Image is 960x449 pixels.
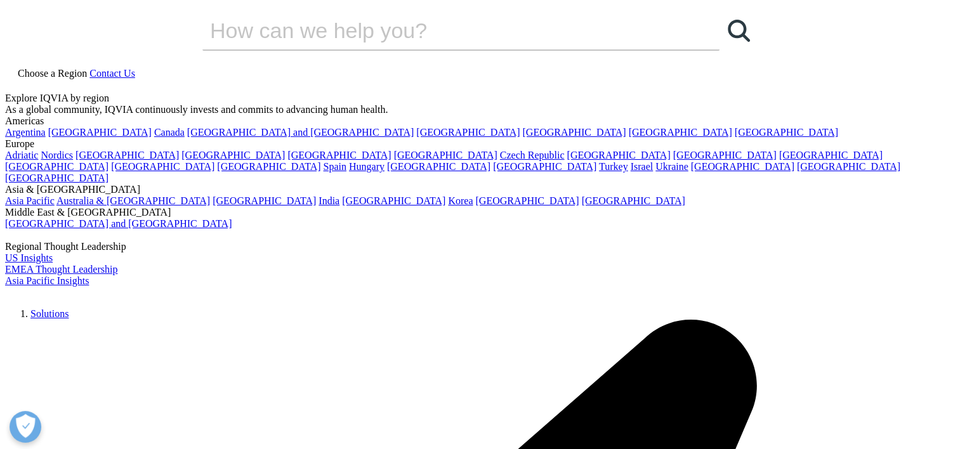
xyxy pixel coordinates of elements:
[5,138,955,150] div: Europe
[5,150,38,160] a: Adriatic
[30,308,69,319] a: Solutions
[728,20,750,42] svg: Search
[720,11,758,49] a: Search
[735,127,838,138] a: [GEOGRAPHIC_DATA]
[48,127,152,138] a: [GEOGRAPHIC_DATA]
[493,161,596,172] a: [GEOGRAPHIC_DATA]
[181,150,285,160] a: [GEOGRAPHIC_DATA]
[500,150,565,160] a: Czech Republic
[629,127,732,138] a: [GEOGRAPHIC_DATA]
[5,218,232,229] a: [GEOGRAPHIC_DATA] and [GEOGRAPHIC_DATA]
[111,161,214,172] a: [GEOGRAPHIC_DATA]
[394,150,497,160] a: [GEOGRAPHIC_DATA]
[416,127,520,138] a: [GEOGRAPHIC_DATA]
[5,252,53,263] a: US Insights
[187,127,414,138] a: [GEOGRAPHIC_DATA] and [GEOGRAPHIC_DATA]
[89,68,135,79] a: Contact Us
[217,161,320,172] a: [GEOGRAPHIC_DATA]
[448,195,473,206] a: Korea
[5,127,46,138] a: Argentina
[691,161,794,172] a: [GEOGRAPHIC_DATA]
[567,150,670,160] a: [GEOGRAPHIC_DATA]
[5,93,955,104] div: Explore IQVIA by region
[5,115,955,127] div: Americas
[41,150,73,160] a: Nordics
[323,161,346,172] a: Spain
[5,195,55,206] a: Asia Pacific
[5,275,89,286] a: Asia Pacific Insights
[475,195,579,206] a: [GEOGRAPHIC_DATA]
[287,150,391,160] a: [GEOGRAPHIC_DATA]
[5,207,955,218] div: Middle East & [GEOGRAPHIC_DATA]
[631,161,654,172] a: Israel
[655,161,688,172] a: Ukraine
[10,411,41,443] button: Open Preferences
[202,11,683,49] input: Search
[56,195,210,206] a: Australia & [GEOGRAPHIC_DATA]
[349,161,385,172] a: Hungary
[5,172,108,183] a: [GEOGRAPHIC_DATA]
[5,264,117,275] a: EMEA Thought Leadership
[522,127,626,138] a: [GEOGRAPHIC_DATA]
[154,127,185,138] a: Canada
[5,104,955,115] div: As a global community, IQVIA continuously invests and commits to advancing human health.
[319,195,339,206] a: India
[5,241,955,252] div: Regional Thought Leadership
[76,150,179,160] a: [GEOGRAPHIC_DATA]
[599,161,628,172] a: Turkey
[779,150,883,160] a: [GEOGRAPHIC_DATA]
[387,161,490,172] a: [GEOGRAPHIC_DATA]
[342,195,445,206] a: [GEOGRAPHIC_DATA]
[797,161,900,172] a: [GEOGRAPHIC_DATA]
[582,195,685,206] a: [GEOGRAPHIC_DATA]
[18,68,87,79] span: Choose a Region
[213,195,316,206] a: [GEOGRAPHIC_DATA]
[5,161,108,172] a: [GEOGRAPHIC_DATA]
[5,184,955,195] div: Asia & [GEOGRAPHIC_DATA]
[673,150,777,160] a: [GEOGRAPHIC_DATA]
